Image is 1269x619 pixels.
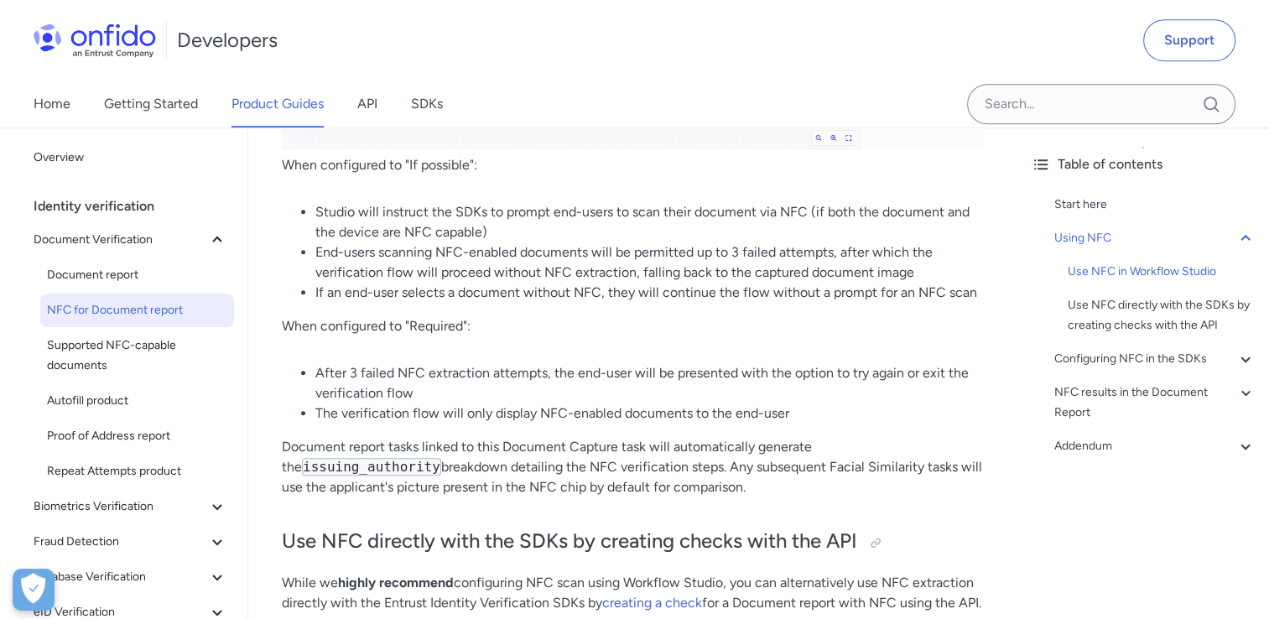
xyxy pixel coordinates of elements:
[13,569,55,611] button: Open Preferences
[34,148,227,168] span: Overview
[34,81,70,127] a: Home
[315,202,984,242] li: Studio will instruct the SDKs to prompt end-users to scan their document via NFC (if both the doc...
[1068,262,1256,282] a: Use NFC in Workflow Studio
[47,265,227,285] span: Document report
[315,242,984,283] li: End-users scanning NFC-enabled documents will be permitted up to 3 failed attempts, after which t...
[34,23,156,57] img: Onfido Logo
[315,363,984,403] li: After 3 failed NFC extraction attempts, the end-user will be presented with the option to try aga...
[1143,19,1235,61] a: Support
[40,419,234,453] a: Proof of Address report
[282,437,984,497] p: Document report tasks linked to this Document Capture task will automatically generate the breakd...
[338,575,454,590] strong: highly recommend
[315,403,984,424] li: The verification flow will only display NFC-enabled documents to the end-user
[967,84,1235,124] input: Onfido search input field
[40,329,234,382] a: Supported NFC-capable documents
[47,300,227,320] span: NFC for Document report
[40,294,234,327] a: NFC for Document report
[411,81,443,127] a: SDKs
[34,190,241,223] div: Identity verification
[34,532,207,552] span: Fraud Detection
[1031,154,1256,174] div: Table of contents
[34,497,207,517] span: Biometrics Verification
[177,27,278,54] h1: Developers
[27,223,234,257] button: Document Verification
[282,155,984,175] p: When configured to "If possible":
[27,141,234,174] a: Overview
[27,490,234,523] button: Biometrics Verification
[602,595,702,611] a: creating a check
[13,569,55,611] div: Cookie Preferences
[1054,382,1256,423] a: NFC results in the Document Report
[1054,436,1256,456] a: Addendum
[231,81,324,127] a: Product Guides
[27,560,234,594] button: Database Verification
[40,384,234,418] a: Autofill product
[40,455,234,488] a: Repeat Attempts product
[47,336,227,376] span: Supported NFC-capable documents
[302,458,441,476] code: issuing_authority
[47,426,227,446] span: Proof of Address report
[282,573,984,613] p: While we configuring NFC scan using Workflow Studio, you can alternatively use NFC extraction dir...
[27,525,234,559] button: Fraud Detection
[47,391,227,411] span: Autofill product
[34,567,207,587] span: Database Verification
[47,461,227,481] span: Repeat Attempts product
[1054,349,1256,369] a: Configuring NFC in the SDKs
[282,528,984,556] h2: Use NFC directly with the SDKs by creating checks with the API
[1068,295,1256,336] a: Use NFC directly with the SDKs by creating checks with the API
[282,316,984,336] p: When configured to "Required":
[40,258,234,292] a: Document report
[357,81,377,127] a: API
[1054,228,1256,248] a: Using NFC
[315,283,984,303] li: If an end-user selects a document without NFC, they will continue the flow without a prompt for a...
[104,81,198,127] a: Getting Started
[34,230,207,250] span: Document Verification
[1054,195,1256,215] a: Start here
